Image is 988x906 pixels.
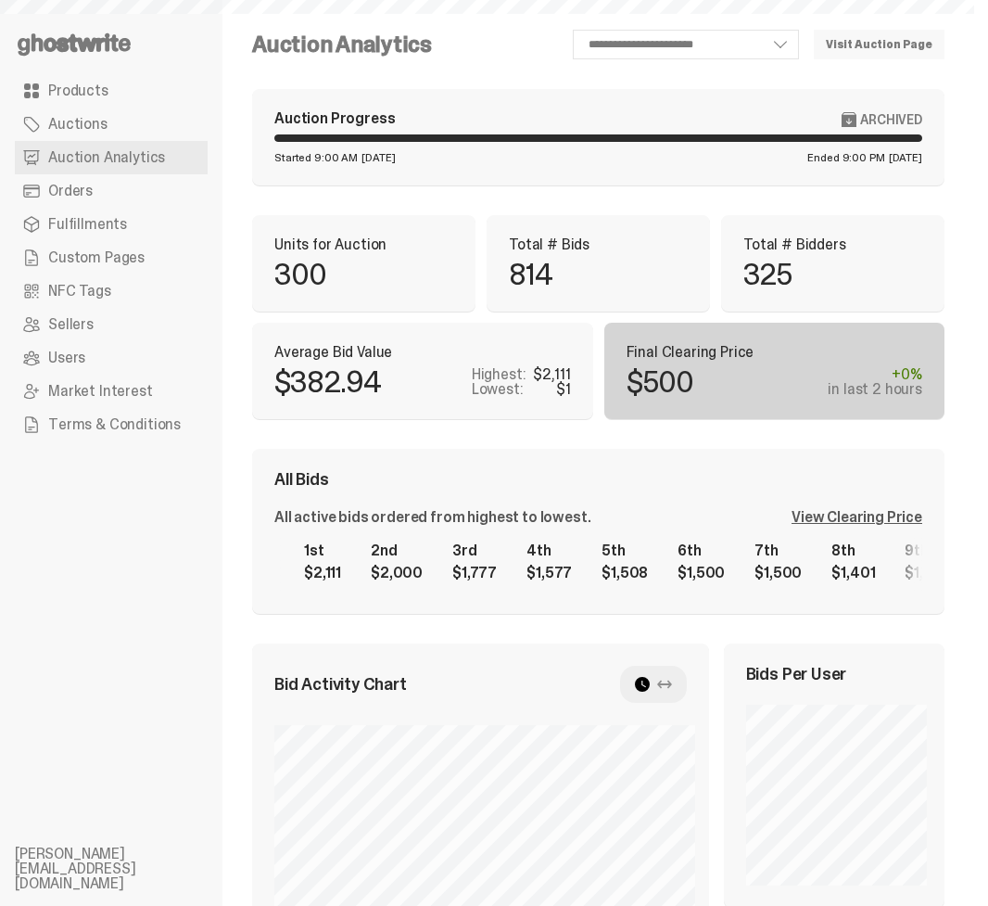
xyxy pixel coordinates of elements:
p: Total # Bids [509,237,688,252]
span: [DATE] [361,152,395,163]
a: Orders [15,174,208,208]
div: 5th [602,543,648,558]
span: Sellers [48,317,94,332]
p: Highest: [472,367,526,382]
span: Terms & Conditions [48,417,181,432]
div: $1,401 [831,566,875,581]
a: Visit Auction Page [814,30,944,59]
span: Fulfillments [48,217,127,232]
span: Bid Activity Chart [274,676,407,693]
p: Units for Auction [274,237,453,252]
div: in last 2 hours [828,382,922,397]
div: 6th [678,543,725,558]
h4: Auction Analytics [252,33,432,56]
a: Terms & Conditions [15,408,208,441]
div: $1 [556,382,571,397]
p: Total # Bidders [743,237,922,252]
div: 1st [304,543,341,558]
div: Auction Progress [274,111,395,127]
span: Users [48,351,85,365]
span: Market Interest [48,384,153,399]
p: 814 [509,260,553,289]
div: $1,500 [754,566,802,581]
span: NFC Tags [48,284,111,299]
div: 8th [831,543,875,558]
div: View Clearing Price [792,510,922,525]
div: 7th [754,543,802,558]
a: Market Interest [15,375,208,408]
a: Auction Analytics [15,141,208,174]
p: Average Bid Value [274,345,571,360]
p: $382.94 [274,367,381,397]
span: [DATE] [889,152,922,163]
div: $2,000 [371,566,423,581]
a: Users [15,341,208,375]
p: Final Clearing Price [627,345,923,360]
span: All Bids [274,471,329,488]
span: Auction Analytics [48,150,165,165]
li: [PERSON_NAME][EMAIL_ADDRESS][DOMAIN_NAME] [15,847,237,891]
span: Products [48,83,108,98]
span: Bids Per User [746,666,847,683]
div: $1,500 [678,566,725,581]
div: 2nd [371,543,423,558]
p: Lowest: [472,382,524,397]
div: All active bids ordered from highest to lowest. [274,510,590,525]
a: Sellers [15,308,208,341]
a: Auctions [15,108,208,141]
a: Fulfillments [15,208,208,241]
p: 300 [274,260,327,289]
span: Ended 9:00 PM [807,152,884,163]
span: Orders [48,184,93,198]
span: Started 9:00 AM [274,152,358,163]
div: +0% [828,367,922,382]
div: 4th [526,543,572,558]
p: 325 [743,260,792,289]
span: Custom Pages [48,250,145,265]
p: $500 [627,367,694,397]
a: Products [15,74,208,108]
span: Auctions [48,117,108,132]
div: $2,111 [304,566,341,581]
div: $1,777 [452,566,497,581]
div: $2,111 [533,367,570,382]
a: Custom Pages [15,241,208,274]
div: $1,508 [602,566,648,581]
span: Archived [860,112,922,127]
div: $1,201 [905,566,947,581]
a: NFC Tags [15,274,208,308]
div: 9th [905,543,947,558]
div: $1,577 [526,566,572,581]
div: 3rd [452,543,497,558]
